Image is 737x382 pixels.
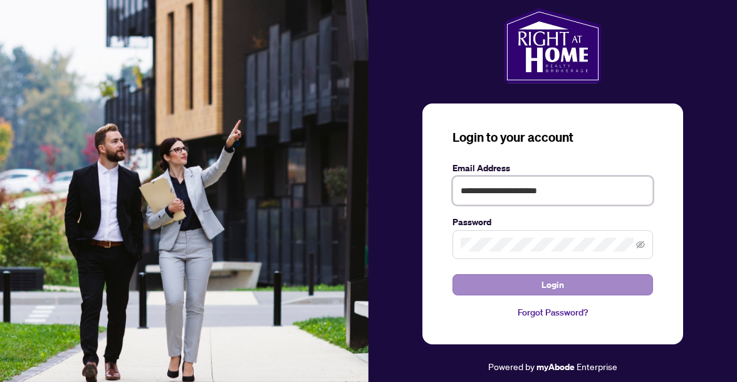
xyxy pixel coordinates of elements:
[452,305,653,319] a: Forgot Password?
[577,361,617,372] span: Enterprise
[488,361,535,372] span: Powered by
[452,215,653,229] label: Password
[536,360,575,374] a: myAbode
[452,161,653,175] label: Email Address
[504,8,601,83] img: ma-logo
[452,274,653,295] button: Login
[636,240,645,249] span: eye-invisible
[452,129,653,146] h3: Login to your account
[541,275,564,295] span: Login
